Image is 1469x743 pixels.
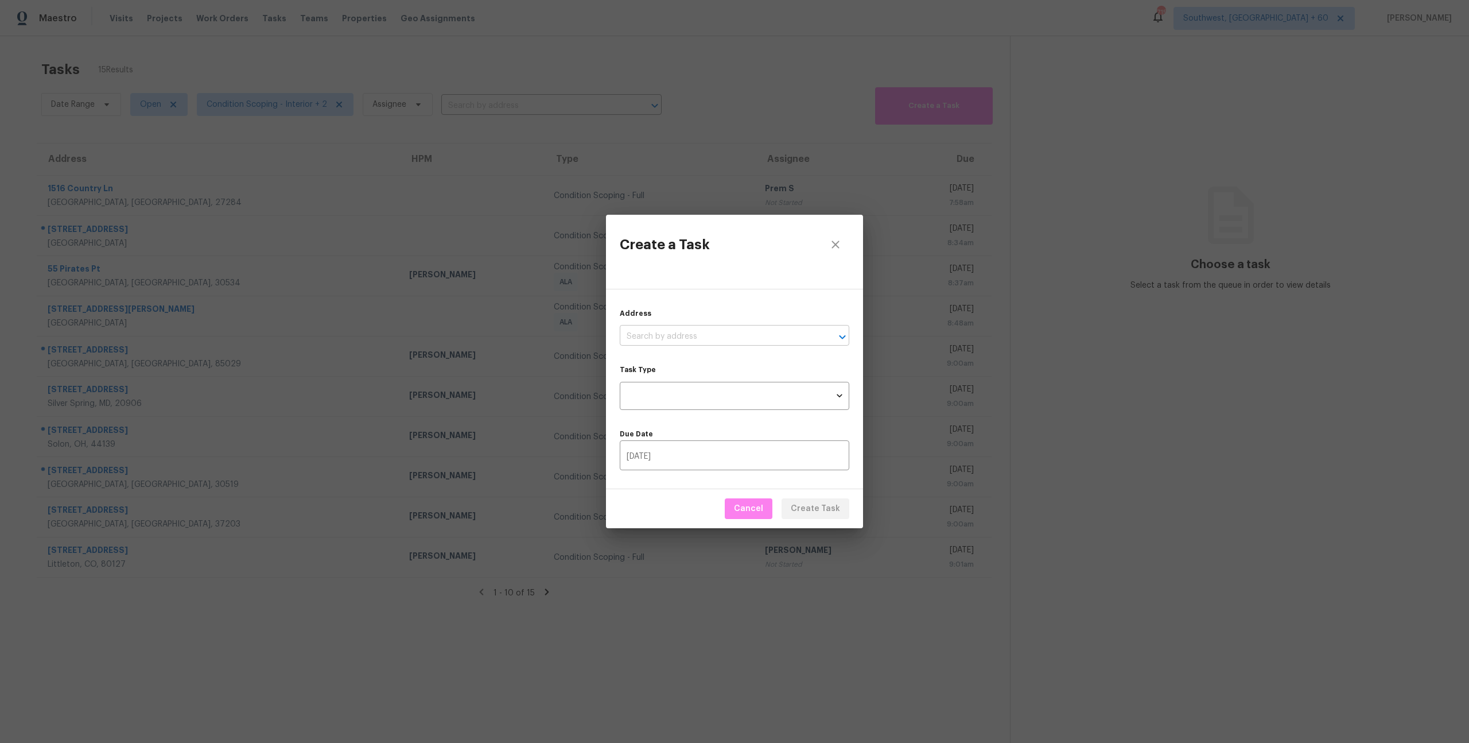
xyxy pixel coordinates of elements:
[822,231,849,258] button: close
[620,431,849,438] label: Due Date
[620,328,817,346] input: Search by address
[620,382,849,410] div: ​
[834,329,850,345] button: Open
[725,498,772,520] button: Cancel
[620,310,651,317] label: Address
[734,502,763,516] span: Cancel
[620,366,849,373] label: Task Type
[620,237,710,253] h3: Create a Task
